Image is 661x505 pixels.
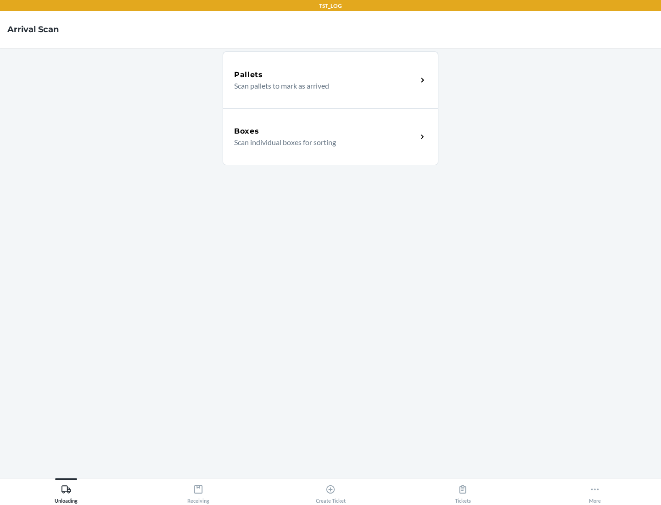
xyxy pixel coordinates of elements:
p: Scan pallets to mark as arrived [234,80,410,91]
div: Receiving [187,481,209,504]
div: Unloading [55,481,78,504]
div: More [589,481,601,504]
h5: Pallets [234,69,263,80]
p: Scan individual boxes for sorting [234,137,410,148]
a: PalletsScan pallets to mark as arrived [223,51,438,108]
h5: Boxes [234,126,259,137]
button: Receiving [132,478,264,504]
button: Tickets [397,478,529,504]
h4: Arrival Scan [7,23,59,35]
button: More [529,478,661,504]
a: BoxesScan individual boxes for sorting [223,108,438,165]
button: Create Ticket [264,478,397,504]
div: Create Ticket [316,481,346,504]
div: Tickets [455,481,471,504]
p: TST_LOG [319,2,342,10]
